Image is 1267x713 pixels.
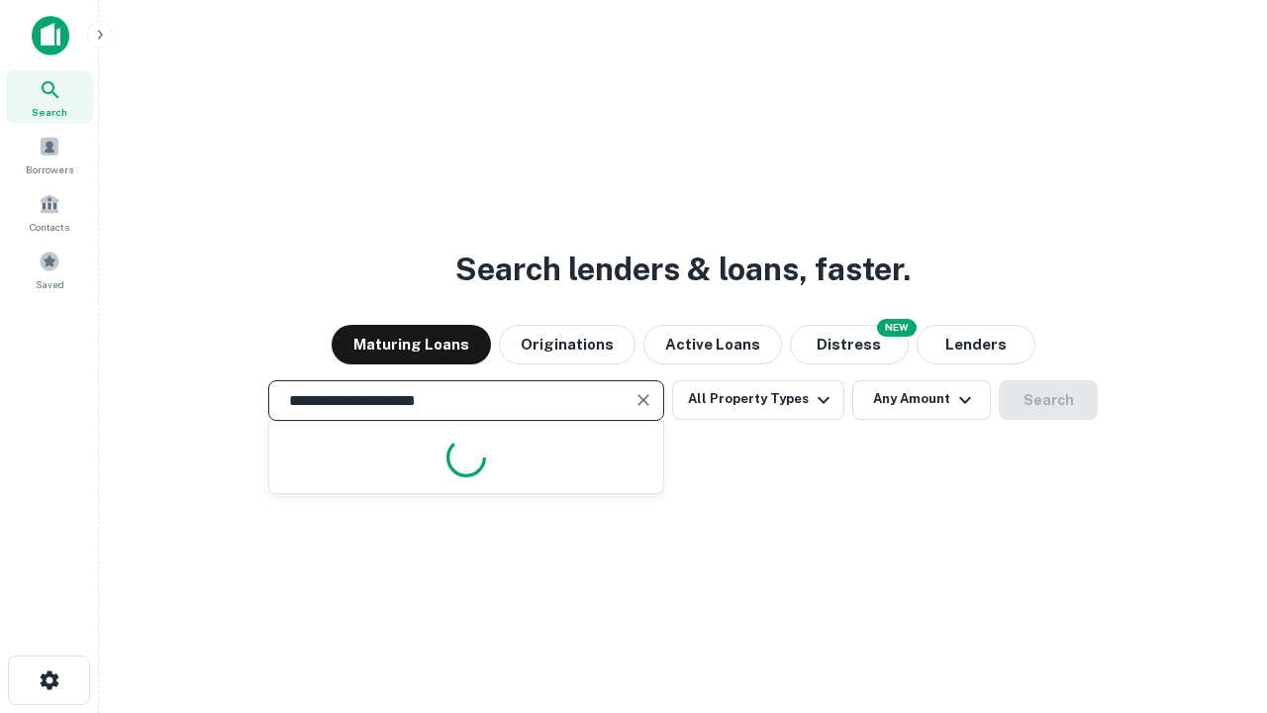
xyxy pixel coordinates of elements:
a: Search [6,70,93,124]
a: Saved [6,243,93,296]
button: Maturing Loans [332,325,491,364]
button: Clear [630,386,657,414]
button: Active Loans [643,325,782,364]
button: All Property Types [672,380,844,420]
a: Contacts [6,185,93,239]
button: Lenders [917,325,1035,364]
span: Search [32,104,67,120]
button: Originations [499,325,635,364]
iframe: Chat Widget [1168,555,1267,650]
button: Any Amount [852,380,991,420]
h3: Search lenders & loans, faster. [455,246,911,293]
button: Search distressed loans with lien and other non-mortgage details. [790,325,909,364]
div: NEW [877,319,917,337]
span: Contacts [30,219,69,235]
span: Saved [36,276,64,292]
img: capitalize-icon.png [32,16,69,55]
span: Borrowers [26,161,73,177]
a: Borrowers [6,128,93,181]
